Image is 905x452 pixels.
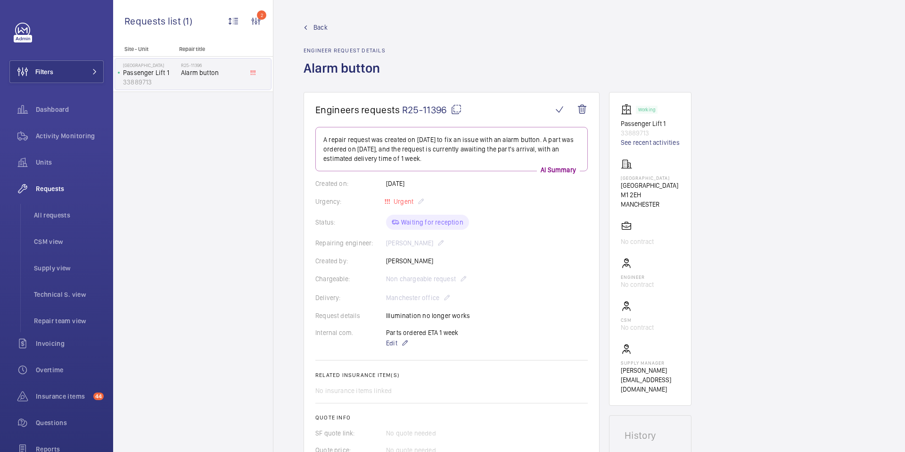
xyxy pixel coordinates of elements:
[35,67,53,76] span: Filters
[537,165,580,175] p: AI Summary
[113,46,175,52] p: Site - Unit
[621,323,654,332] p: No contract
[621,280,654,289] p: No contract
[621,119,680,128] p: Passenger Lift 1
[34,237,104,246] span: CSM view
[315,104,400,116] span: Engineers requests
[621,181,680,190] p: [GEOGRAPHIC_DATA]
[36,105,104,114] span: Dashboard
[621,190,680,209] p: M1 2EH MANCHESTER
[36,158,104,167] span: Units
[179,46,241,52] p: Repair title
[621,237,654,246] p: No contract
[181,68,243,77] span: Alarm button
[402,104,462,116] span: R25-11396
[36,184,104,193] span: Requests
[315,372,588,378] h2: Related insurance item(s)
[34,290,104,299] span: Technical S. view
[34,210,104,220] span: All requests
[93,393,104,400] span: 44
[621,138,680,147] a: See recent activities
[9,60,104,83] button: Filters
[34,263,104,273] span: Supply view
[36,392,90,401] span: Insurance items
[36,339,104,348] span: Invoicing
[304,59,386,92] h1: Alarm button
[34,316,104,326] span: Repair team view
[625,431,676,440] h1: History
[123,62,177,68] p: [GEOGRAPHIC_DATA]
[638,108,655,111] p: Working
[621,274,654,280] p: Engineer
[313,23,328,32] span: Back
[621,317,654,323] p: CSM
[123,77,177,87] p: 33889713
[621,128,680,138] p: 33889713
[36,365,104,375] span: Overtime
[323,135,580,163] p: A repair request was created on [DATE] to fix an issue with an alarm button. A part was ordered o...
[181,62,243,68] h2: R25-11396
[621,360,680,366] p: Supply manager
[386,338,397,348] span: Edit
[621,104,636,115] img: elevator.svg
[315,414,588,421] h2: Quote info
[621,366,680,394] p: [PERSON_NAME][EMAIL_ADDRESS][DOMAIN_NAME]
[123,68,177,77] p: Passenger Lift 1
[36,131,104,141] span: Activity Monitoring
[36,418,104,427] span: Questions
[304,47,386,54] h2: Engineer request details
[621,175,680,181] p: [GEOGRAPHIC_DATA]
[124,15,183,27] span: Requests list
